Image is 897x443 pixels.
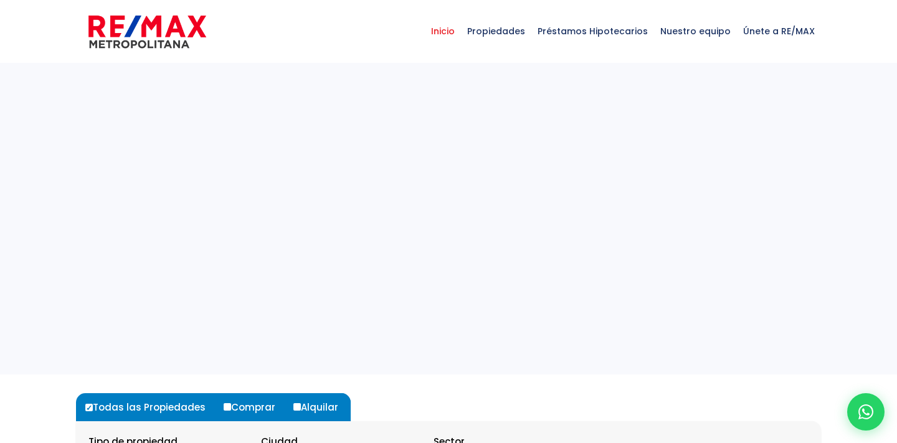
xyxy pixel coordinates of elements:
[224,403,231,411] input: Comprar
[425,12,461,50] span: Inicio
[654,12,737,50] span: Nuestro equipo
[461,12,531,50] span: Propiedades
[88,13,206,50] img: remax-metropolitana-logo
[293,403,301,411] input: Alquilar
[221,393,288,421] label: Comprar
[85,404,93,411] input: Todas las Propiedades
[82,393,218,421] label: Todas las Propiedades
[737,12,821,50] span: Únete a RE/MAX
[531,12,654,50] span: Préstamos Hipotecarios
[290,393,351,421] label: Alquilar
